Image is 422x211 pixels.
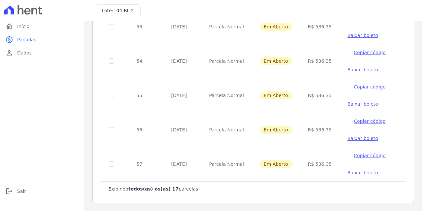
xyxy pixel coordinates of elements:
td: Parcela Normal [201,113,252,147]
button: Copiar código [347,49,392,56]
span: Parcelas [17,36,36,43]
i: logout [5,187,13,195]
a: Baixar boleto [347,135,378,142]
button: Copiar código [347,118,392,124]
i: home [5,22,13,30]
span: Em Aberto [260,91,292,99]
td: R$ 536,35 [300,147,340,181]
td: [DATE] [157,78,201,113]
h3: Lote: [102,7,134,14]
td: Parcela Normal [201,78,252,113]
td: Parcela Normal [201,10,252,44]
span: 104 BL 2 [113,8,134,13]
span: Baixar boleto [347,33,378,38]
span: Copiar código [354,119,385,124]
span: Início [17,23,29,30]
td: R$ 536,35 [300,10,340,44]
span: Dados [17,50,32,56]
button: Copiar código [347,152,392,159]
td: 55 [122,78,157,113]
td: 53 [122,10,157,44]
i: person [5,49,13,57]
a: Baixar boleto [347,32,378,39]
td: [DATE] [157,44,201,78]
a: homeInício [3,20,82,33]
i: paid [5,36,13,44]
td: R$ 536,35 [300,44,340,78]
span: Baixar boleto [347,101,378,107]
span: Copiar código [354,84,385,89]
a: paidParcelas [3,33,82,46]
td: R$ 536,35 [300,78,340,113]
span: Copiar código [354,50,385,55]
td: 56 [122,113,157,147]
span: Baixar boleto [347,67,378,72]
p: Exibindo parcelas [108,186,198,192]
a: Baixar boleto [347,169,378,176]
td: [DATE] [157,147,201,181]
b: todos(as) os(as) 17 [128,186,179,192]
span: Copiar código [354,153,385,158]
span: Em Aberto [260,57,292,65]
span: Em Aberto [260,160,292,168]
td: Parcela Normal [201,44,252,78]
td: 54 [122,44,157,78]
td: Parcela Normal [201,147,252,181]
span: Sair [17,188,26,194]
a: Baixar boleto [347,101,378,107]
td: [DATE] [157,113,201,147]
td: 57 [122,147,157,181]
td: [DATE] [157,10,201,44]
td: R$ 536,35 [300,113,340,147]
span: Baixar boleto [347,170,378,175]
a: personDados [3,46,82,59]
button: Copiar código [347,84,392,90]
span: Em Aberto [260,126,292,134]
a: Baixar boleto [347,66,378,73]
a: logoutSair [3,185,82,198]
span: Em Aberto [260,23,292,31]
